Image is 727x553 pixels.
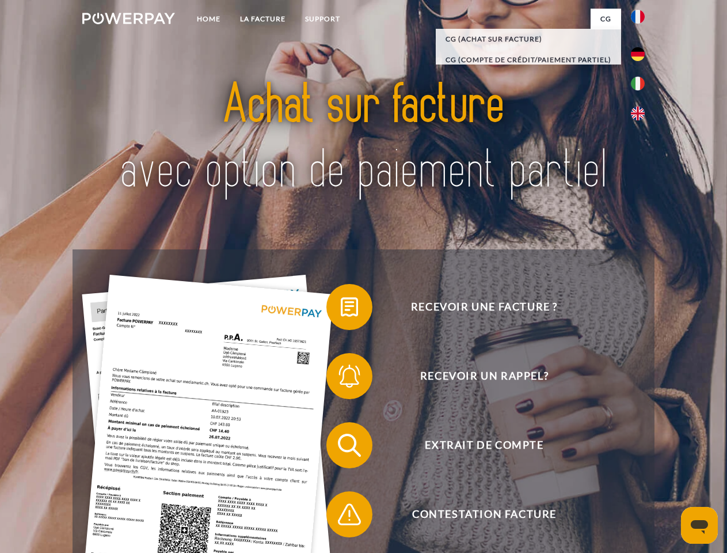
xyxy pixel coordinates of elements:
[187,9,230,29] a: Home
[436,50,621,70] a: CG (Compte de crédit/paiement partiel)
[591,9,621,29] a: CG
[343,422,625,468] span: Extrait de compte
[631,107,645,120] img: en
[343,491,625,537] span: Contestation Facture
[343,284,625,330] span: Recevoir une facture ?
[110,55,617,221] img: title-powerpay_fr.svg
[631,10,645,24] img: fr
[295,9,350,29] a: Support
[631,47,645,61] img: de
[326,284,626,330] button: Recevoir une facture ?
[326,353,626,399] button: Recevoir un rappel?
[335,362,364,391] img: qb_bell.svg
[631,77,645,90] img: it
[230,9,295,29] a: LA FACTURE
[326,422,626,468] button: Extrait de compte
[326,491,626,537] button: Contestation Facture
[436,29,621,50] a: CG (achat sur facture)
[335,500,364,529] img: qb_warning.svg
[82,13,175,24] img: logo-powerpay-white.svg
[335,293,364,321] img: qb_bill.svg
[681,507,718,544] iframe: Bouton de lancement de la fenêtre de messagerie
[335,431,364,460] img: qb_search.svg
[343,353,625,399] span: Recevoir un rappel?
